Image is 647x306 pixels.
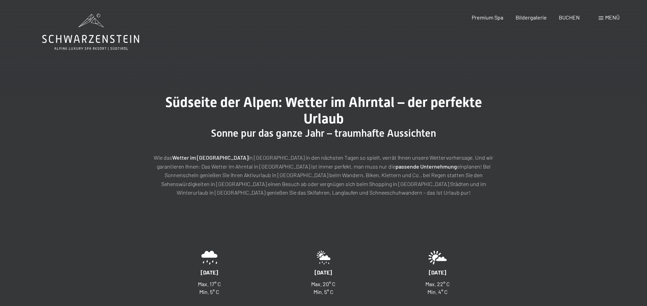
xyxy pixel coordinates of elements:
span: [DATE] [315,269,332,276]
a: Premium Spa [472,14,503,21]
span: Sonne pur das ganze Jahr – traumhafte Aussichten [211,127,436,139]
span: Max. 22° C [425,281,450,287]
span: Min. 5° C [314,289,333,295]
span: Min. 5° C [199,289,219,295]
span: Südseite der Alpen: Wetter im Ahrntal – der perfekte Urlaub [165,94,482,127]
p: Wie das in [GEOGRAPHIC_DATA] in den nächsten Tagen so spielt, verrät Ihnen unsere Wettervorhersag... [152,153,495,197]
span: Menü [605,14,620,21]
span: Min. 4° C [427,289,448,295]
span: Max. 17° C [198,281,221,287]
a: Bildergalerie [516,14,547,21]
span: [DATE] [429,269,446,276]
a: BUCHEN [559,14,580,21]
span: [DATE] [201,269,218,276]
span: Max. 20° C [311,281,336,287]
strong: Wetter im [GEOGRAPHIC_DATA] [172,154,248,161]
strong: passende Unternehmung [396,163,457,170]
